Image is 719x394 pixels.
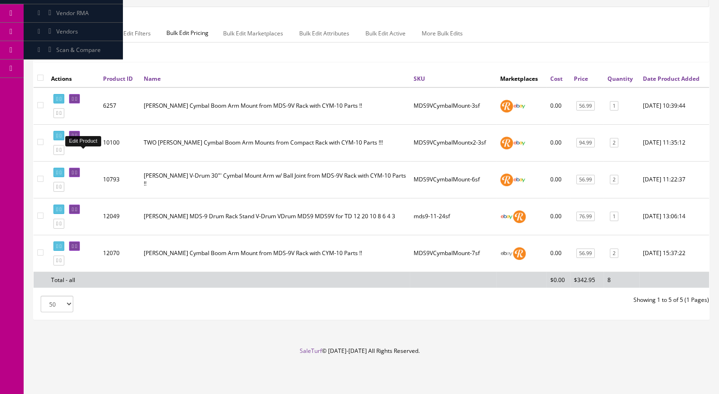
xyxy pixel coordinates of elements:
td: 0.00 [546,235,570,272]
td: 12049 [99,198,140,235]
a: 76.99 [576,212,595,222]
a: Scan & Compare [24,41,123,60]
td: MDS9VCymbalMount-3sf [410,87,496,125]
a: Date Product Added [643,75,700,83]
a: Bulk Edit Marketplaces [216,24,291,43]
td: 6257 [99,87,140,125]
div: Edit Product [65,136,101,146]
td: $342.95 [570,272,604,288]
a: Vendors [24,23,123,41]
a: More Bulk Edits [414,24,470,43]
img: ebay [500,210,513,223]
a: 1 [610,101,618,111]
a: Quantity [607,75,633,83]
a: 1 [610,212,618,222]
td: 10793 [99,161,140,198]
td: Roland MDS-9 Drum Rack Stand V-Drum VDrum MDS9 MDS9V for TD 12 20 10 8 6 4 3 [140,198,410,235]
img: reverb [500,173,513,186]
div: Showing 1 to 5 of 5 (1 Pages) [372,296,717,304]
a: Name [144,75,161,83]
a: Bulk Edit Filters [103,24,158,43]
td: 10100 [99,124,140,161]
a: SaleTurf [300,347,322,355]
a: 56.99 [576,101,595,111]
span: Bulk Edit Pricing [159,24,216,42]
img: ebay [513,137,526,149]
a: Price [574,75,588,83]
img: ebay [513,173,526,186]
a: Cost [550,75,563,83]
a: 2 [610,138,618,148]
td: MDS9VCymbalMount-7sf [410,235,496,272]
td: 2024-01-04 11:35:12 [639,124,709,161]
span: Vendor RMA [56,9,89,17]
td: 2025-07-30 13:06:14 [639,198,709,235]
th: Actions [47,70,99,87]
td: MDS9VCymbalMount-6sf [410,161,496,198]
td: MDS9VCymbalMountx2-3sf [410,124,496,161]
td: 0.00 [546,124,570,161]
span: Scan & Compare [56,46,101,54]
td: 0.00 [546,87,570,125]
td: Total - all [47,272,99,288]
td: 2025-08-06 15:37:22 [639,235,709,272]
td: 8 [604,272,639,288]
td: 0.00 [546,161,570,198]
a: 94.99 [576,138,595,148]
td: TWO Roland Black Cymbal Boom Arm Mounts from Compact Rack with CYM-10 Parts !!! [140,124,410,161]
td: 12070 [99,235,140,272]
img: reverb [513,210,526,223]
td: 0.00 [546,198,570,235]
a: Vendor RMA [24,4,123,23]
td: 2024-06-07 11:22:37 [639,161,709,198]
td: Roland Black Cymbal Boom Arm Mount from MDS-9V Rack with CYM-10 Parts !! [140,87,410,125]
td: Roland Black Cymbal Boom Arm Mount from MDS-9V Rack with CYM-10 Parts !! [140,235,410,272]
img: ebay [500,247,513,260]
a: 2 [610,175,618,185]
img: ebay [513,100,526,112]
img: reverb [513,247,526,260]
a: Bulk Edit Active [358,24,413,43]
td: 2021-03-04 10:39:44 [639,87,709,125]
td: mds9-11-24sf [410,198,496,235]
a: 56.99 [576,248,595,258]
a: Product ID [103,75,133,83]
a: Bulk Edit Attributes [292,24,357,43]
td: $0.00 [546,272,570,288]
img: reverb [500,137,513,149]
th: Marketplaces [496,70,546,87]
span: Vendors [56,27,78,35]
a: SKU [414,75,425,83]
td: Roland V-Drum 30"' Cymbal Mount Arm w/ Ball Joint from MDS-9V Rack with CYM-10 Parts !! [140,161,410,198]
a: 56.99 [576,175,595,185]
a: 2 [610,248,618,258]
img: reverb [500,100,513,112]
